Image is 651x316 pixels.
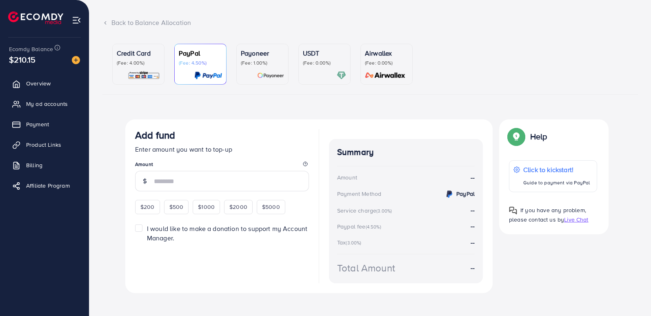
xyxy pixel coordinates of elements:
[509,129,524,144] img: Popup guide
[471,173,475,182] strong: --
[241,48,284,58] p: Payoneer
[262,203,280,211] span: $5000
[117,48,160,58] p: Credit Card
[135,144,309,154] p: Enter amount you want to top-up
[337,261,395,275] div: Total Amount
[128,71,160,80] img: card
[471,206,475,215] strong: --
[241,60,284,66] p: (Fee: 1.00%)
[471,263,475,273] strong: --
[366,224,381,230] small: (4.50%)
[9,45,53,53] span: Ecomdy Balance
[257,71,284,80] img: card
[616,279,645,310] iframe: Chat
[8,11,63,24] img: logo
[303,48,346,58] p: USDT
[365,60,408,66] p: (Fee: 0.00%)
[135,129,175,141] h3: Add fund
[471,238,475,247] strong: --
[102,18,638,27] div: Back to Balance Allocation
[169,203,184,211] span: $500
[26,100,68,108] span: My ad accounts
[6,96,83,112] a: My ad accounts
[564,215,588,224] span: Live Chat
[303,60,346,66] p: (Fee: 0.00%)
[6,157,83,173] a: Billing
[337,71,346,80] img: card
[509,206,517,215] img: Popup guide
[140,203,155,211] span: $200
[444,189,454,199] img: credit
[376,208,392,214] small: (3.00%)
[179,48,222,58] p: PayPal
[117,60,160,66] p: (Fee: 4.00%)
[72,16,81,25] img: menu
[26,141,61,149] span: Product Links
[194,71,222,80] img: card
[198,203,215,211] span: $1000
[9,54,36,65] span: $210.15
[362,71,408,80] img: card
[6,75,83,92] a: Overview
[337,238,364,247] div: Tax
[6,177,83,194] a: Affiliate Program
[26,182,70,190] span: Affiliate Program
[471,222,475,231] strong: --
[229,203,247,211] span: $2000
[365,48,408,58] p: Airwallex
[135,161,309,171] legend: Amount
[523,178,590,188] p: Guide to payment via PayPal
[337,222,384,231] div: Paypal fee
[346,240,361,246] small: (3.00%)
[26,79,51,87] span: Overview
[179,60,222,66] p: (Fee: 4.50%)
[26,161,42,169] span: Billing
[509,206,586,224] span: If you have any problem, please contact us by
[337,190,381,198] div: Payment Method
[530,132,547,141] p: Help
[147,224,307,242] span: I would like to make a donation to support my Account Manager.
[337,206,394,215] div: Service charge
[337,173,357,182] div: Amount
[72,56,80,64] img: image
[6,116,83,132] a: Payment
[26,120,49,128] span: Payment
[337,147,475,157] h4: Summary
[523,165,590,175] p: Click to kickstart!
[6,137,83,153] a: Product Links
[456,190,475,198] strong: PayPal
